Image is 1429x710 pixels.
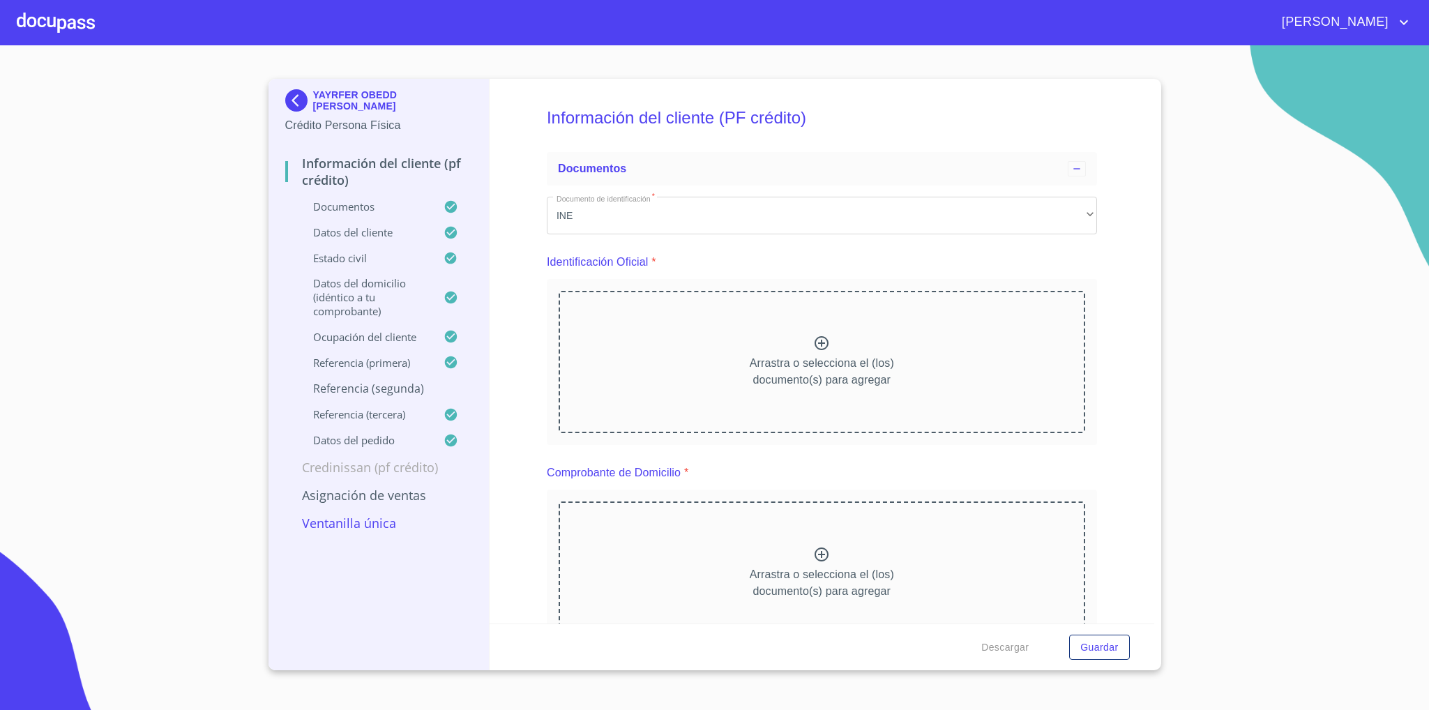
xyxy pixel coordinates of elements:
button: Descargar [976,635,1034,660]
p: Datos del pedido [285,433,444,447]
div: INE [547,197,1097,234]
span: [PERSON_NAME] [1271,11,1396,33]
p: Información del cliente (PF crédito) [285,155,473,188]
div: Documentos [547,152,1097,186]
p: Estado Civil [285,251,444,265]
p: Referencia (tercera) [285,407,444,421]
p: Ventanilla única [285,515,473,531]
p: YAYRFER OBEDD [PERSON_NAME] [313,89,473,112]
p: Arrastra o selecciona el (los) documento(s) para agregar [750,566,894,600]
div: YAYRFER OBEDD [PERSON_NAME] [285,89,473,117]
span: Documentos [558,163,626,174]
p: Datos del cliente [285,225,444,239]
span: Descargar [981,639,1029,656]
h5: Información del cliente (PF crédito) [547,89,1097,146]
p: Datos del domicilio (idéntico a tu comprobante) [285,276,444,318]
p: Credinissan (PF crédito) [285,459,473,476]
img: Docupass spot blue [285,89,313,112]
span: Guardar [1080,639,1118,656]
p: Crédito Persona Física [285,117,473,134]
p: Ocupación del Cliente [285,330,444,344]
p: Arrastra o selecciona el (los) documento(s) para agregar [750,355,894,388]
button: Guardar [1069,635,1129,660]
p: Documentos [285,199,444,213]
p: Comprobante de Domicilio [547,464,681,481]
p: Asignación de Ventas [285,487,473,504]
p: Identificación Oficial [547,254,649,271]
p: Referencia (segunda) [285,381,473,396]
p: Referencia (primera) [285,356,444,370]
button: account of current user [1271,11,1412,33]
